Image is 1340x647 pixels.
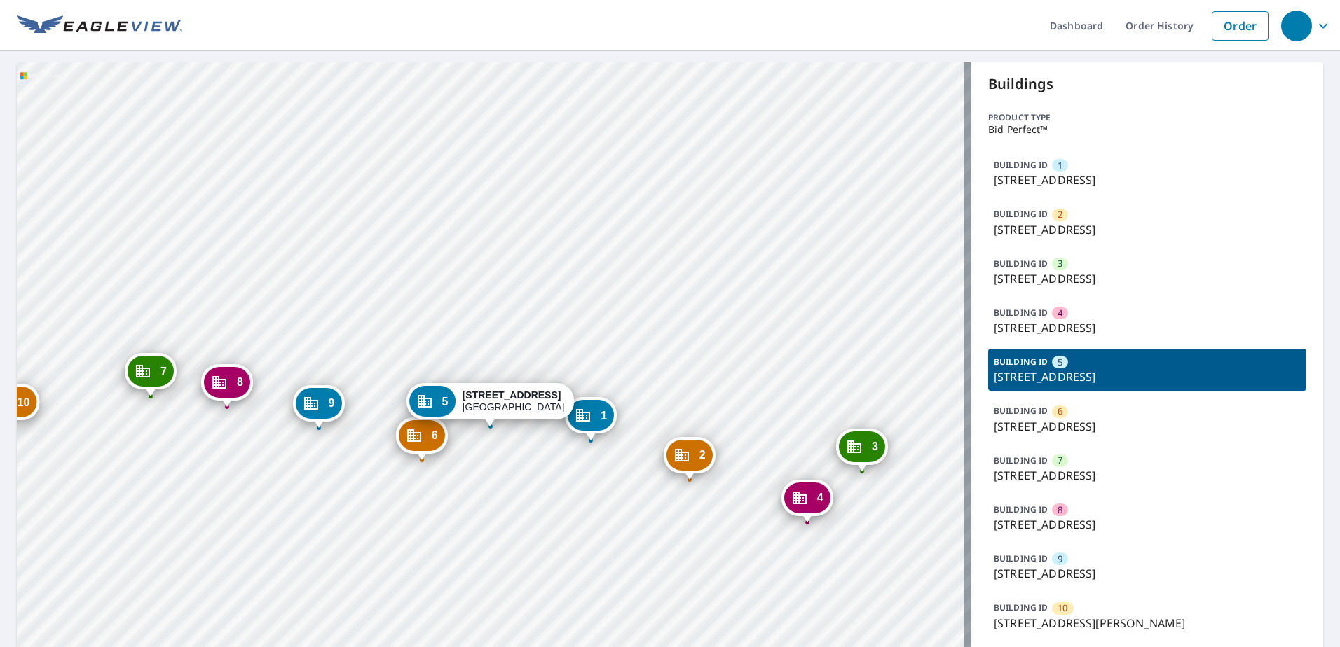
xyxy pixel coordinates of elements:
p: BUILDING ID [994,258,1048,270]
div: Dropped pin, building 4, Commercial property, 12291 Sugar Mill Rd Longmont, CO 80501 [781,480,833,523]
p: BUILDING ID [994,503,1048,515]
p: Bid Perfect™ [988,124,1306,135]
div: Dropped pin, building 7, Commercial property, 12121 Sugar Mill Rd Longmont, CO 80501 [125,353,177,396]
p: BUILDING ID [994,356,1048,368]
p: [STREET_ADDRESS] [994,270,1301,287]
p: [STREET_ADDRESS] [994,368,1301,385]
p: [STREET_ADDRESS] [994,418,1301,435]
span: 1 [1058,159,1062,172]
span: 9 [329,398,335,408]
span: 9 [1058,552,1062,566]
strong: [STREET_ADDRESS] [463,389,561,401]
img: EV Logo [17,15,182,36]
span: 3 [872,441,878,452]
div: Dropped pin, building 2, Commercial property, 12255 Sugar Mill Rd Longmont, CO 80501 [664,437,716,480]
div: [GEOGRAPHIC_DATA] [463,389,565,413]
span: 3 [1058,257,1062,270]
span: 7 [160,366,167,377]
p: [STREET_ADDRESS] [994,467,1301,484]
div: Dropped pin, building 3, Commercial property, 12317 Sugar Mill Rd Longmont, CO 80501 [836,429,888,472]
p: BUILDING ID [994,601,1048,613]
span: 5 [1058,356,1062,369]
p: Buildings [988,74,1306,95]
div: Dropped pin, building 9, Commercial property, 12121 Sugar Mill Rd Longmont, CO 80501 [293,385,345,429]
p: BUILDING ID [994,208,1048,220]
div: Dropped pin, building 1, Commercial property, 12223 Sugar Mill Rd Longmont, CO 80501 [565,397,617,440]
p: [STREET_ADDRESS][PERSON_NAME] [994,615,1301,632]
p: [STREET_ADDRESS] [994,565,1301,582]
span: 2 [1058,208,1062,221]
a: Order [1212,11,1269,41]
span: 2 [699,450,706,460]
span: 10 [1058,601,1067,615]
span: 1 [601,410,607,421]
span: 5 [442,396,449,407]
p: BUILDING ID [994,454,1048,466]
span: 7 [1058,454,1062,467]
span: 4 [817,492,823,503]
span: 6 [432,430,438,440]
div: Dropped pin, building 6, Commercial property, 12121 Sugar Mill Rd Longmont, CO 80501 [396,417,448,461]
span: 8 [237,377,243,387]
p: [STREET_ADDRESS] [994,221,1301,238]
p: [STREET_ADDRESS] [994,516,1301,533]
p: BUILDING ID [994,307,1048,319]
span: 6 [1058,405,1062,418]
p: Product type [988,111,1306,124]
div: Dropped pin, building 5, Commercial property, 12189 Sugar Mill Rd Longmont, CO 80501 [406,383,575,426]
p: [STREET_ADDRESS] [994,319,1301,336]
p: BUILDING ID [994,552,1048,564]
p: BUILDING ID [994,159,1048,171]
div: Dropped pin, building 8, Commercial property, 12121 Sugar Mill Rd Longmont, CO 80501 [201,364,253,408]
p: BUILDING ID [994,405,1048,417]
span: 4 [1058,307,1062,320]
p: [STREET_ADDRESS] [994,172,1301,188]
span: 8 [1058,503,1062,517]
span: 10 [17,397,29,408]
